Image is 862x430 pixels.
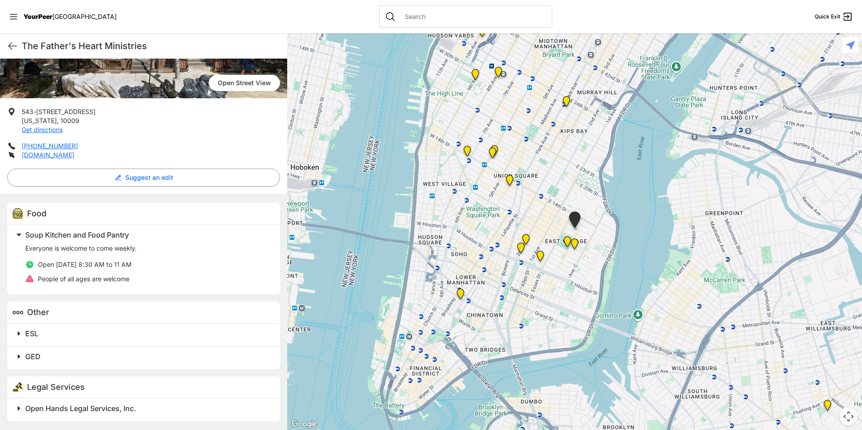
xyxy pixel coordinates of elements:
span: Soup Kitchen and Food Pantry [25,230,129,239]
span: Other [27,307,49,317]
span: Legal Services [27,382,85,392]
button: Suggest an edit [7,169,280,187]
div: Chelsea [466,65,485,87]
div: Church of the Village [458,142,477,164]
input: Search [399,12,546,21]
span: Suggest an edit [125,173,173,182]
span: GED [25,352,41,361]
span: Open Street View [209,75,280,91]
div: Antonio Olivieri Drop-in Center [489,63,508,85]
span: Open Hands Legal Services, Inc. [25,404,136,413]
span: [GEOGRAPHIC_DATA] [52,13,117,20]
h1: The Father's Heart Ministries [22,40,280,52]
span: Quick Exit [815,13,840,20]
img: Google [289,418,319,430]
span: People of all ages are welcome [38,275,129,283]
div: St. Joseph House [512,239,530,261]
div: Manhattan [565,235,584,256]
a: Get directions [22,126,63,133]
div: Synagoge at Union Square [500,171,519,193]
a: Quick Exit [815,11,853,22]
span: ESL [25,329,38,338]
a: YourPeer[GEOGRAPHIC_DATA] [23,14,117,19]
span: [US_STATE] [22,117,57,124]
div: University Community Social Services (UCSS) [531,247,550,269]
button: Map camera controls [839,407,857,425]
span: YourPeer [23,13,52,20]
div: Maryhouse [517,230,535,252]
div: Tribeca Campus/New York City Rescue Mission [451,285,470,306]
p: Everyone is welcome to come weekly. [25,244,269,253]
span: 10009 [60,117,79,124]
div: Cathedral of Joy Christian Center [818,396,837,418]
div: Mainchance Adult Drop-in Center [557,92,576,114]
span: Food [27,209,46,218]
div: Lunch in the Park [558,233,577,254]
span: 543-[STREET_ADDRESS] [22,108,96,115]
a: Open this area in Google Maps (opens a new window) [289,418,319,430]
div: Back of the Church [483,144,502,165]
div: Church of St. Francis Xavier - Front Entrance [485,142,504,163]
a: [DOMAIN_NAME] [22,151,74,159]
span: Open [DATE] 8:30 AM to 11 AM [38,261,132,268]
a: [PHONE_NUMBER] [22,142,78,150]
span: , [57,117,59,124]
div: Sylvia's Place [473,23,491,44]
